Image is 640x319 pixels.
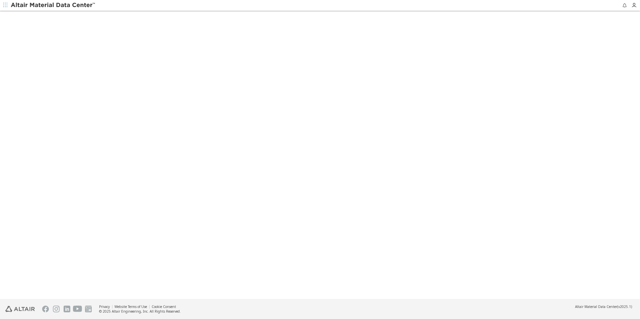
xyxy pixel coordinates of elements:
[114,304,147,309] a: Website Terms of Use
[575,304,617,309] span: Altair Material Data Center
[99,304,110,309] a: Privacy
[575,304,632,309] div: (v2025.1)
[152,304,176,309] a: Cookie Consent
[99,309,181,314] div: © 2025 Altair Engineering, Inc. All Rights Reserved.
[5,306,35,312] img: Altair Engineering
[11,2,96,9] img: Altair Material Data Center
